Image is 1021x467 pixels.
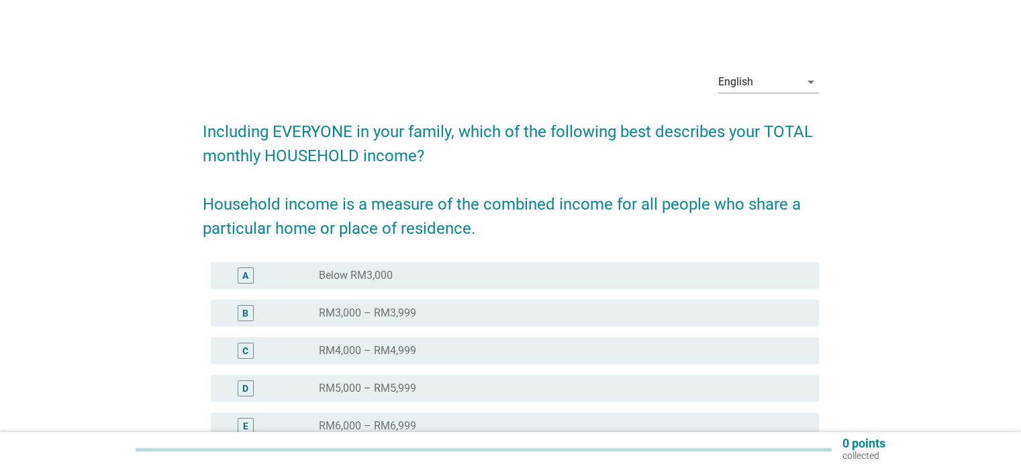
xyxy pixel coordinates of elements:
[842,437,885,450] p: 0 points
[319,344,416,357] label: RM4,000 – RM4,999
[243,419,248,433] div: E
[803,74,819,90] i: arrow_drop_down
[242,382,248,396] div: D
[319,419,416,433] label: RM6,000 – RM6,999
[319,269,393,282] label: Below RM3,000
[203,106,819,241] h2: Including EVERYONE in your family, which of the following best describes your TOTAL monthly HOUSE...
[319,306,416,320] label: RM3,000 – RM3,999
[242,344,248,358] div: C
[242,269,248,283] div: A
[842,450,885,462] p: collected
[319,382,416,395] label: RM5,000 – RM5,999
[242,306,248,321] div: B
[718,76,753,88] div: English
